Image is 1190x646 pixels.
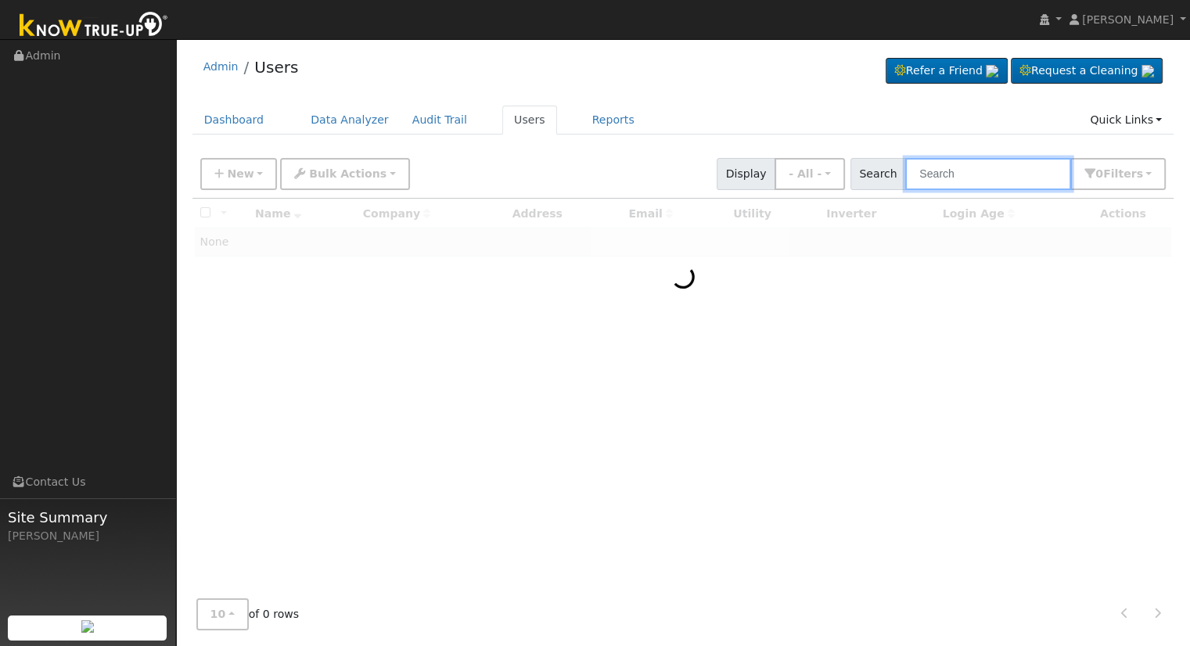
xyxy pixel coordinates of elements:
a: Audit Trail [401,106,479,135]
span: Filter [1103,167,1143,180]
button: New [200,158,278,190]
span: New [227,167,253,180]
div: [PERSON_NAME] [8,528,167,544]
span: Search [850,158,906,190]
img: retrieve [1141,65,1154,77]
span: s [1136,167,1142,180]
span: 10 [210,608,226,620]
a: Admin [203,60,239,73]
span: Bulk Actions [309,167,386,180]
span: [PERSON_NAME] [1082,13,1174,26]
input: Search [905,158,1071,190]
a: Quick Links [1078,106,1174,135]
img: Know True-Up [12,9,176,44]
button: - All - [775,158,845,190]
img: retrieve [986,65,998,77]
a: Dashboard [192,106,276,135]
button: 0Filters [1070,158,1166,190]
button: Bulk Actions [280,158,409,190]
a: Users [502,106,557,135]
span: Display [717,158,775,190]
a: Request a Cleaning [1011,58,1163,84]
span: of 0 rows [196,598,300,630]
a: Refer a Friend [886,58,1008,84]
span: Site Summary [8,507,167,528]
a: Users [254,58,298,77]
a: Data Analyzer [299,106,401,135]
img: retrieve [81,620,94,633]
button: 10 [196,598,249,630]
a: Reports [581,106,646,135]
